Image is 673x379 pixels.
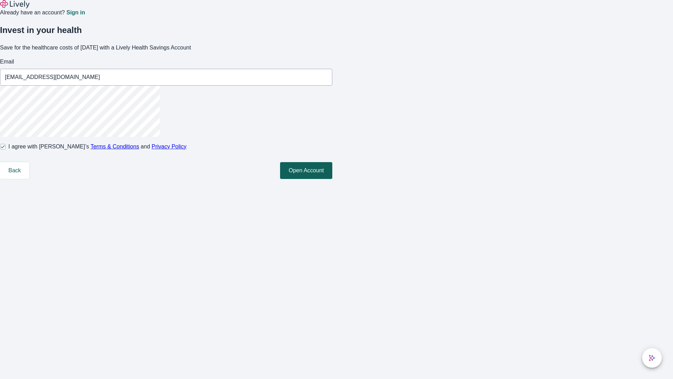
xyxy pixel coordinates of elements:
svg: Lively AI Assistant [648,354,655,361]
button: chat [642,348,662,368]
button: Open Account [280,162,332,179]
span: I agree with [PERSON_NAME]’s and [8,142,186,151]
a: Sign in [66,10,85,15]
a: Privacy Policy [152,144,187,149]
a: Terms & Conditions [90,144,139,149]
